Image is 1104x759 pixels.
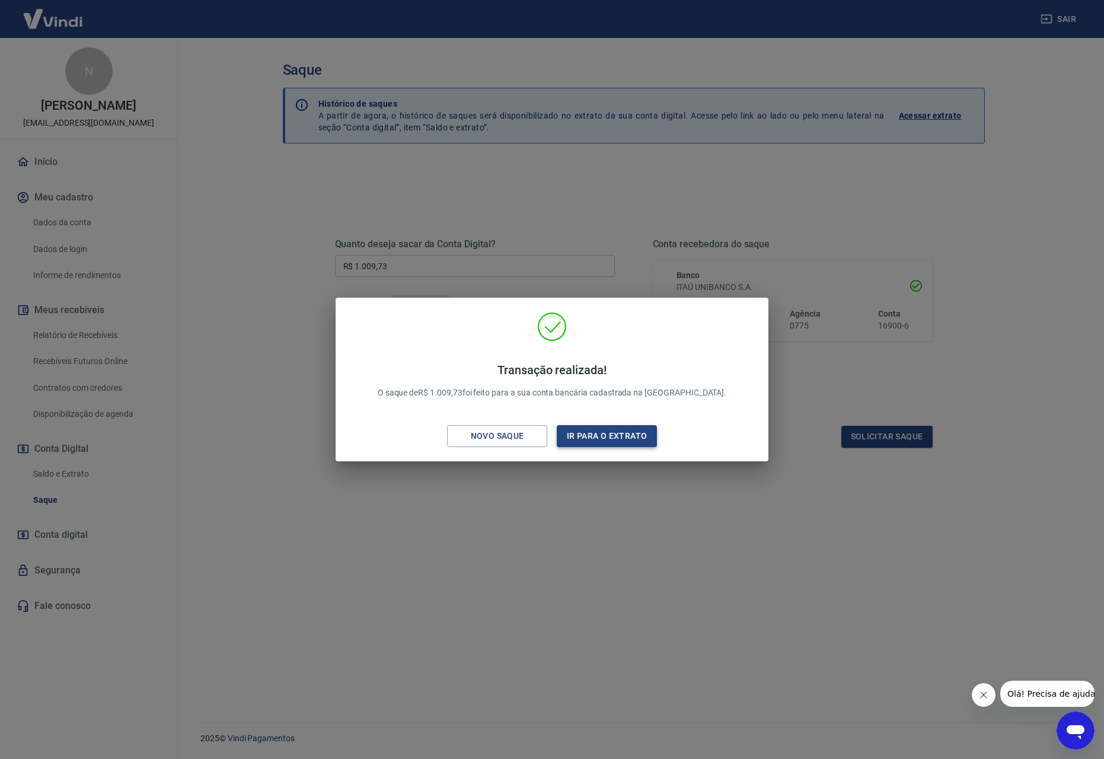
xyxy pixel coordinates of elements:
div: Novo saque [457,429,538,444]
button: Ir para o extrato [557,425,657,447]
iframe: Fechar mensagem [972,683,995,707]
iframe: Mensagem da empresa [1000,681,1095,707]
h4: Transação realizada! [378,363,727,377]
iframe: Botão para abrir a janela de mensagens [1057,712,1095,750]
span: Olá! Precisa de ajuda? [7,8,100,18]
p: O saque de R$ 1.009,73 foi feito para a sua conta bancária cadastrada na [GEOGRAPHIC_DATA]. [378,363,727,399]
button: Novo saque [447,425,547,447]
